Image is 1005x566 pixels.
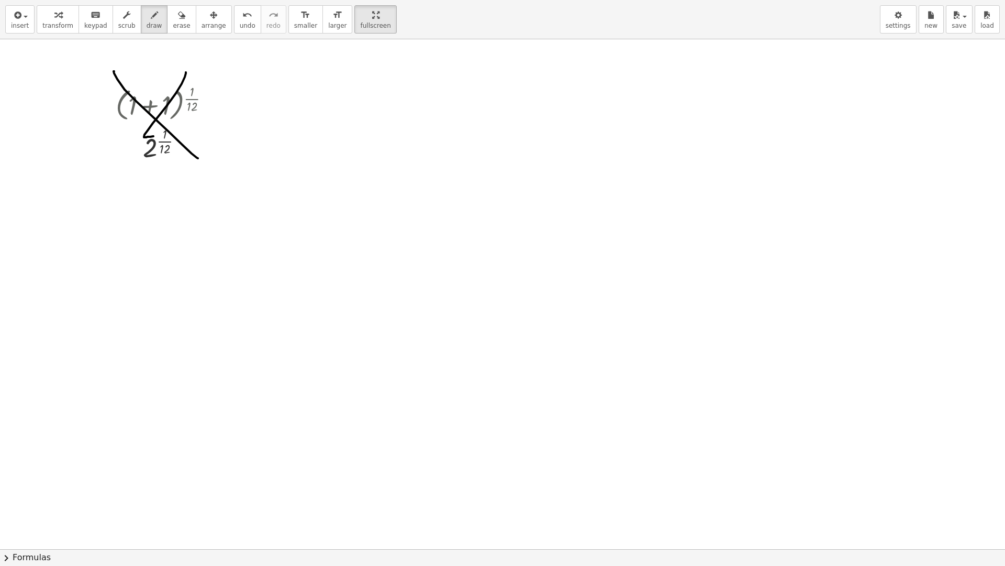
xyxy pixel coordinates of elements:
[332,9,342,21] i: format_size
[11,22,29,29] span: insert
[354,5,396,34] button: fullscreen
[242,9,252,21] i: undo
[288,5,323,34] button: format_sizesmaller
[269,9,278,21] i: redo
[975,5,1000,34] button: load
[294,22,317,29] span: smaller
[886,22,911,29] span: settings
[234,5,261,34] button: undoundo
[147,22,162,29] span: draw
[240,22,255,29] span: undo
[5,5,35,34] button: insert
[266,22,281,29] span: redo
[91,9,100,21] i: keyboard
[42,22,73,29] span: transform
[167,5,196,34] button: erase
[113,5,141,34] button: scrub
[924,22,937,29] span: new
[196,5,232,34] button: arrange
[322,5,352,34] button: format_sizelarger
[202,22,226,29] span: arrange
[84,22,107,29] span: keypad
[300,9,310,21] i: format_size
[79,5,113,34] button: keyboardkeypad
[946,5,973,34] button: save
[360,22,390,29] span: fullscreen
[173,22,190,29] span: erase
[328,22,347,29] span: larger
[880,5,917,34] button: settings
[952,22,966,29] span: save
[141,5,168,34] button: draw
[261,5,286,34] button: redoredo
[919,5,944,34] button: new
[980,22,994,29] span: load
[118,22,136,29] span: scrub
[37,5,79,34] button: transform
